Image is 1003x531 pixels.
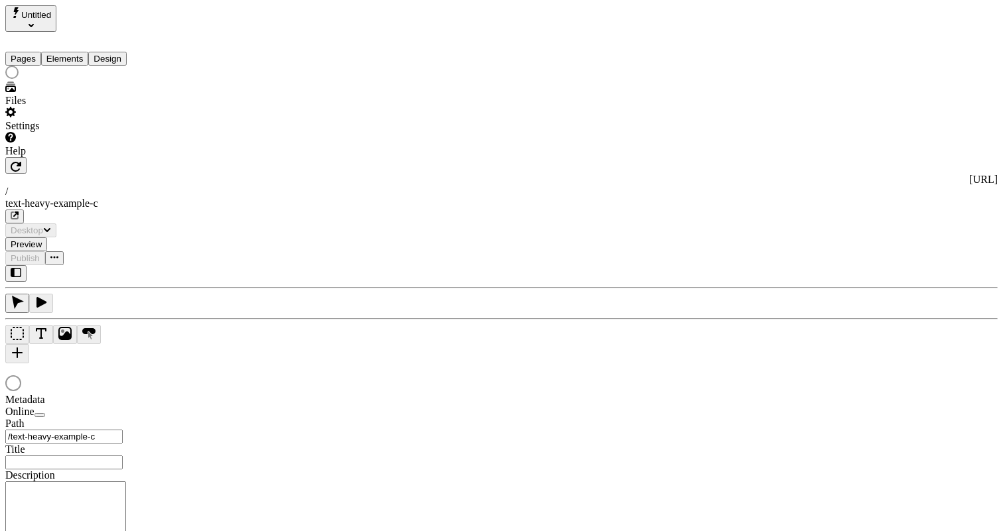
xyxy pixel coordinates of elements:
[5,418,24,429] span: Path
[77,325,101,344] button: Button
[5,223,56,237] button: Desktop
[5,443,25,455] span: Title
[5,5,56,32] button: Select site
[29,325,53,344] button: Text
[11,225,43,235] span: Desktop
[5,186,998,198] div: /
[88,52,127,66] button: Design
[53,325,77,344] button: Image
[21,10,51,20] span: Untitled
[5,394,165,406] div: Metadata
[5,237,47,251] button: Preview
[11,253,40,263] span: Publish
[5,120,165,132] div: Settings
[5,251,45,265] button: Publish
[5,52,41,66] button: Pages
[5,174,998,186] div: [URL]
[5,325,29,344] button: Box
[5,145,165,157] div: Help
[11,239,42,249] span: Preview
[5,469,55,481] span: Description
[41,52,89,66] button: Elements
[5,406,34,417] span: Online
[5,95,165,107] div: Files
[5,198,998,209] div: text-heavy-example-c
